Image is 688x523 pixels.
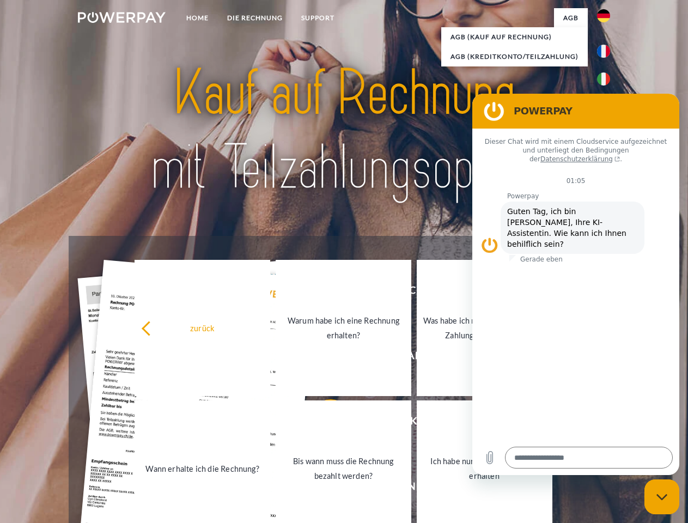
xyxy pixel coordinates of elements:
[472,94,679,475] iframe: Messaging-Fenster
[597,9,610,22] img: de
[554,8,588,28] a: agb
[141,320,264,335] div: zurück
[423,454,546,483] div: Ich habe nur eine Teillieferung erhalten
[441,47,588,66] a: AGB (Kreditkonto/Teilzahlung)
[177,8,218,28] a: Home
[417,260,552,396] a: Was habe ich noch offen, ist meine Zahlung eingegangen?
[423,313,546,343] div: Was habe ich noch offen, ist meine Zahlung eingegangen?
[644,479,679,514] iframe: Schaltfläche zum Öffnen des Messaging-Fensters; Konversation läuft
[218,8,292,28] a: DIE RECHNUNG
[104,52,584,209] img: title-powerpay_de.svg
[282,454,405,483] div: Bis wann muss die Rechnung bezahlt werden?
[78,12,166,23] img: logo-powerpay-white.svg
[141,461,264,476] div: Wann erhalte ich die Rechnung?
[292,8,344,28] a: SUPPORT
[597,45,610,58] img: fr
[597,72,610,86] img: it
[441,27,588,47] a: AGB (Kauf auf Rechnung)
[282,313,405,343] div: Warum habe ich eine Rechnung erhalten?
